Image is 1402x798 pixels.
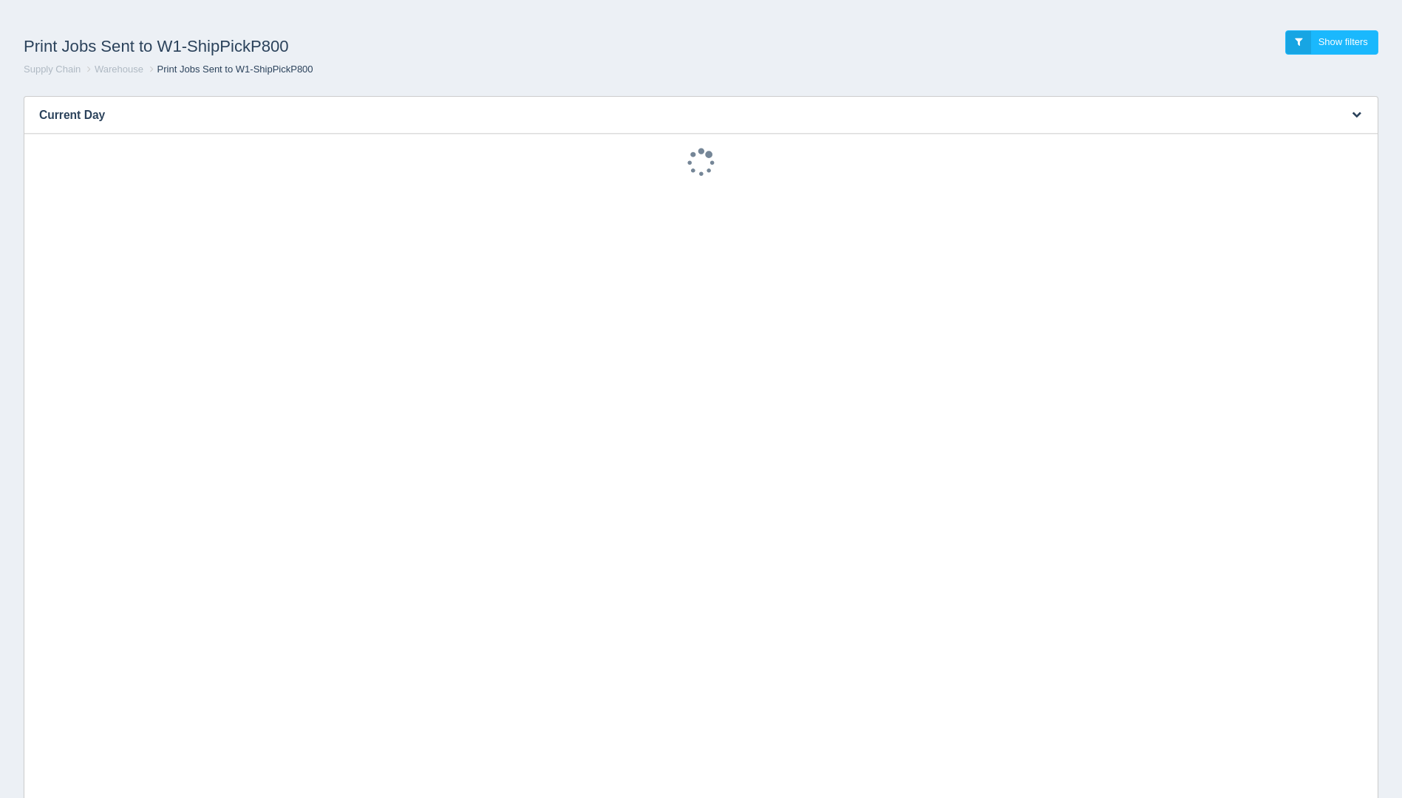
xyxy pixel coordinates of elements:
[1285,30,1378,55] a: Show filters
[1318,36,1368,47] span: Show filters
[24,97,1333,134] h3: Current Day
[95,64,143,75] a: Warehouse
[146,63,313,77] li: Print Jobs Sent to W1-ShipPickP800
[24,30,701,63] h1: Print Jobs Sent to W1-ShipPickP800
[24,64,81,75] a: Supply Chain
